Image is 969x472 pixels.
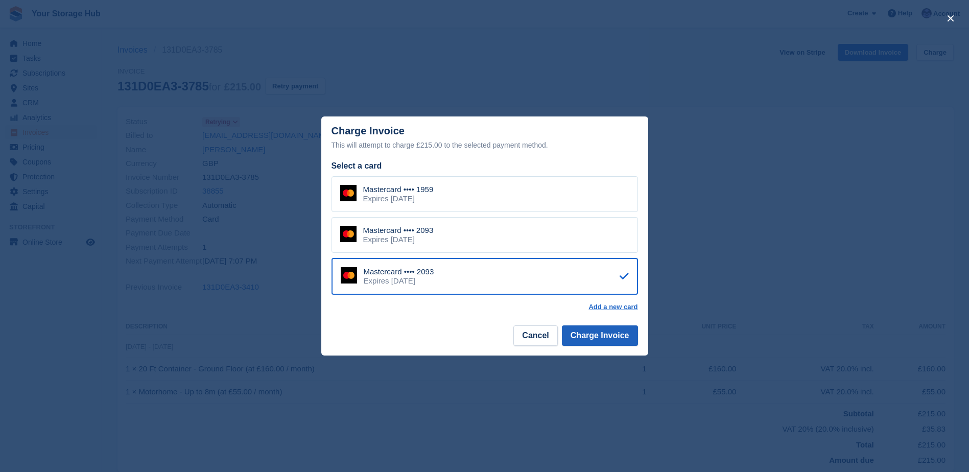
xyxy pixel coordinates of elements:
div: Mastercard •••• 2093 [364,267,434,276]
button: close [942,10,959,27]
a: Add a new card [588,303,637,311]
div: Expires [DATE] [364,276,434,286]
div: Expires [DATE] [363,194,434,203]
div: Select a card [332,160,638,172]
div: Expires [DATE] [363,235,434,244]
div: Mastercard •••• 1959 [363,185,434,194]
img: Mastercard Logo [340,185,357,201]
button: Charge Invoice [562,325,638,346]
button: Cancel [513,325,557,346]
div: This will attempt to charge £215.00 to the selected payment method. [332,139,638,151]
div: Mastercard •••• 2093 [363,226,434,235]
div: Charge Invoice [332,125,638,151]
img: Mastercard Logo [340,226,357,242]
img: Mastercard Logo [341,267,357,284]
